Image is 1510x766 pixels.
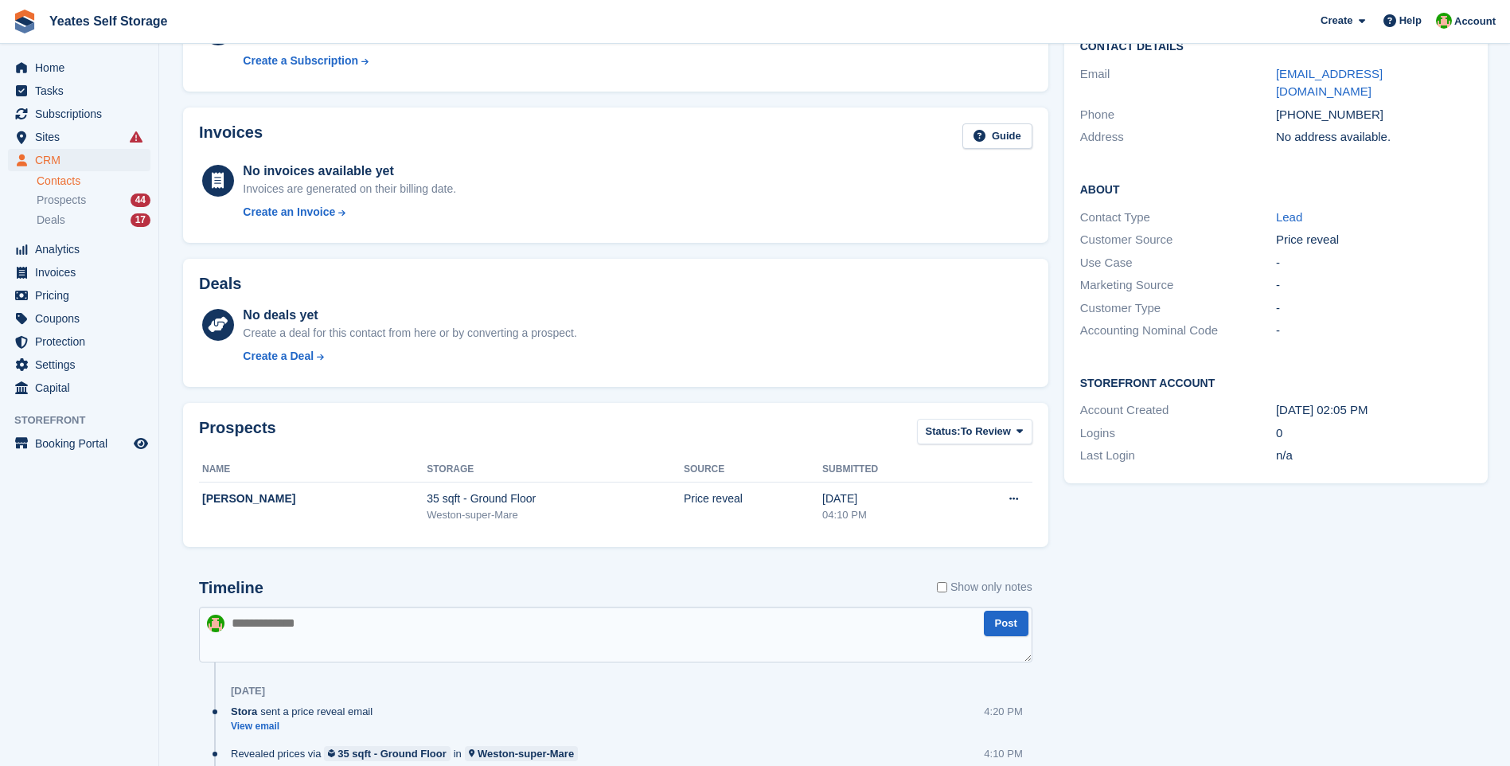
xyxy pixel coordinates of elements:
div: Price reveal [684,490,822,507]
a: menu [8,354,150,376]
span: To Review [961,424,1011,440]
div: Customer Type [1080,299,1276,318]
a: Weston-super-Mare [465,746,578,761]
div: Price reveal [1276,231,1472,249]
div: Account Created [1080,401,1276,420]
div: Create a Deal [243,348,314,365]
a: View email [231,720,380,733]
span: Settings [35,354,131,376]
th: Name [199,457,427,483]
img: stora-icon-8386f47178a22dfd0bd8f6a31ec36ba5ce8667c1dd55bd0f319d3a0aa187defe.svg [13,10,37,33]
div: 17 [131,213,150,227]
div: Create a Subscription [243,53,358,69]
a: Create a Deal [243,348,576,365]
span: Status: [926,424,961,440]
img: Angela Field [207,615,224,632]
div: Use Case [1080,254,1276,272]
div: Phone [1080,106,1276,124]
div: Create an Invoice [243,204,335,221]
span: Protection [35,330,131,353]
a: Create a Subscription [243,53,437,69]
div: Weston-super-Mare [478,746,574,761]
a: menu [8,307,150,330]
div: sent a price reveal email [231,704,380,719]
div: [PHONE_NUMBER] [1276,106,1472,124]
span: Sites [35,126,131,148]
div: - [1276,254,1472,272]
div: 44 [131,193,150,207]
div: - [1276,299,1472,318]
a: menu [8,149,150,171]
div: Contact Type [1080,209,1276,227]
div: Last Login [1080,447,1276,465]
a: menu [8,330,150,353]
div: 04:10 PM [822,507,954,523]
div: Invoices are generated on their billing date. [243,181,456,197]
button: Status: To Review [917,419,1032,445]
a: menu [8,57,150,79]
span: Create [1321,13,1352,29]
i: Smart entry sync failures have occurred [130,131,142,143]
div: No invoices available yet [243,162,456,181]
th: Submitted [822,457,954,483]
a: Prospects 44 [37,192,150,209]
div: Email [1080,65,1276,101]
span: Help [1399,13,1422,29]
span: Analytics [35,238,131,260]
span: Tasks [35,80,131,102]
h2: Deals [199,275,241,293]
a: menu [8,432,150,455]
span: Stora [231,704,257,719]
span: Pricing [35,284,131,307]
span: Storefront [14,412,158,428]
div: Weston-super-Mare [427,507,684,523]
a: menu [8,126,150,148]
a: menu [8,103,150,125]
img: Angela Field [1436,13,1452,29]
div: 0 [1276,424,1472,443]
button: Post [984,611,1028,637]
div: Accounting Nominal Code [1080,322,1276,340]
h2: About [1080,181,1472,197]
div: 4:10 PM [984,746,1022,761]
div: Logins [1080,424,1276,443]
a: Preview store [131,434,150,453]
h2: Invoices [199,123,263,150]
th: Source [684,457,822,483]
span: Booking Portal [35,432,131,455]
div: - [1276,276,1472,295]
a: menu [8,261,150,283]
a: menu [8,377,150,399]
a: Lead [1276,210,1302,224]
a: [EMAIL_ADDRESS][DOMAIN_NAME] [1276,67,1383,99]
span: Prospects [37,193,86,208]
span: Deals [37,213,65,228]
div: Marketing Source [1080,276,1276,295]
a: Create an Invoice [243,204,456,221]
div: 35 sqft - Ground Floor [338,746,447,761]
a: menu [8,284,150,307]
div: No address available. [1276,128,1472,147]
div: - [1276,322,1472,340]
a: Deals 17 [37,212,150,229]
h2: Prospects [199,419,276,448]
a: menu [8,238,150,260]
div: Customer Source [1080,231,1276,249]
a: Guide [962,123,1032,150]
span: Account [1454,14,1496,29]
label: Show only notes [937,579,1032,596]
div: n/a [1276,447,1472,465]
span: Capital [35,377,131,399]
a: Yeates Self Storage [43,8,174,34]
div: [DATE] [231,685,265,698]
a: Contacts [37,174,150,189]
h2: Contact Details [1080,41,1472,53]
div: 4:20 PM [984,704,1022,719]
a: 35 sqft - Ground Floor [324,746,450,761]
span: CRM [35,149,131,171]
div: [DATE] [822,490,954,507]
div: Create a deal for this contact from here or by converting a prospect. [243,325,576,342]
a: menu [8,80,150,102]
span: Home [35,57,131,79]
div: Address [1080,128,1276,147]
